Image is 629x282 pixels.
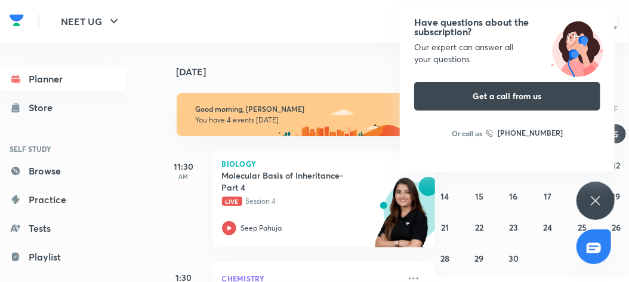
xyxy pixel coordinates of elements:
[160,173,208,180] p: AM
[369,177,435,259] img: unacademy
[578,191,586,202] abbr: September 18, 2025
[475,253,484,264] abbr: September 29, 2025
[510,191,518,202] abbr: September 16, 2025
[177,93,436,136] img: morning
[470,217,489,237] button: September 22, 2025
[475,222,483,233] abbr: September 22, 2025
[29,100,60,115] div: Store
[441,222,449,233] abbr: September 21, 2025
[539,17,615,77] img: ttu_illustration_new.svg
[504,217,523,237] button: September 23, 2025
[10,11,24,29] img: Company Logo
[504,186,523,206] button: September 16, 2025
[572,186,591,206] button: September 18, 2025
[508,253,519,264] abbr: September 30, 2025
[222,160,426,167] p: Biology
[222,196,400,207] p: Session 4
[441,191,449,202] abbr: September 14, 2025
[222,197,242,206] span: Live
[196,105,417,114] h6: Good morning, [PERSON_NAME]
[440,253,449,264] abbr: September 28, 2025
[614,128,619,140] abbr: September 5, 2025
[544,191,551,202] abbr: September 17, 2025
[241,223,282,234] p: Seep Pahuja
[509,222,518,233] abbr: September 23, 2025
[196,115,417,125] p: You have 4 events [DATE]
[475,191,483,202] abbr: September 15, 2025
[10,11,24,32] a: Company Logo
[498,127,563,139] h6: [PHONE_NUMBER]
[538,217,557,237] button: September 24, 2025
[607,124,626,143] button: September 5, 2025
[470,249,489,268] button: September 29, 2025
[54,10,128,33] button: NEET UG
[612,191,621,202] abbr: September 19, 2025
[538,186,557,206] button: September 17, 2025
[160,160,208,173] h5: 11:30
[414,82,600,111] button: Get a call from us
[607,186,626,206] button: September 19, 2025
[486,127,563,139] a: [PHONE_NUMBER]
[436,186,455,206] button: September 14, 2025
[414,17,600,36] h4: Have questions about the subscription?
[578,222,587,233] abbr: September 25, 2025
[607,217,626,237] button: September 26, 2025
[470,186,489,206] button: September 15, 2025
[222,170,371,194] h5: Molecular Basis of Inheritance- Part 4
[614,103,619,114] abbr: Friday
[612,160,620,171] abbr: September 12, 2025
[504,249,523,268] button: September 30, 2025
[414,41,600,65] div: Our expert can answer all your questions
[543,222,552,233] abbr: September 24, 2025
[612,222,621,233] abbr: September 26, 2025
[452,128,482,139] p: Or call us
[436,249,455,268] button: September 28, 2025
[436,217,455,237] button: September 21, 2025
[177,67,448,76] h4: [DATE]
[572,217,591,237] button: September 25, 2025
[607,155,626,174] button: September 12, 2025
